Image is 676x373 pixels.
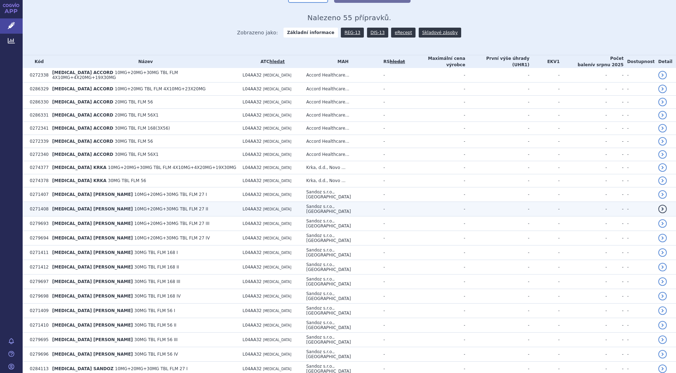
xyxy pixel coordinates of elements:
[405,135,465,148] td: -
[658,98,667,106] a: detail
[242,221,262,226] span: L04AA32
[658,248,667,257] a: detail
[560,174,607,187] td: -
[560,109,607,122] td: -
[624,289,655,304] td: -
[263,323,291,327] span: [MEDICAL_DATA]
[624,122,655,135] td: -
[52,178,106,183] span: [MEDICAL_DATA] KRKA
[52,192,133,197] span: [MEDICAL_DATA] [PERSON_NAME]
[380,174,405,187] td: -
[658,150,667,159] a: detail
[465,161,529,174] td: -
[52,152,113,157] span: [MEDICAL_DATA] ACCORD
[263,265,291,269] span: [MEDICAL_DATA]
[658,263,667,271] a: detail
[560,304,607,318] td: -
[465,68,529,83] td: -
[529,260,560,275] td: -
[380,96,405,109] td: -
[529,304,560,318] td: -
[390,59,405,64] a: vyhledávání neobsahuje žádnou platnou referenční skupinu
[607,96,624,109] td: -
[26,174,48,187] td: 0274378
[529,187,560,202] td: -
[465,187,529,202] td: -
[134,323,177,328] span: 30MG TBL FLM 56 II
[26,55,48,68] th: Kód
[52,165,106,170] span: [MEDICAL_DATA] KRKA
[390,59,405,64] del: hledat
[624,318,655,333] td: -
[134,279,181,284] span: 30MG TBL FLM 168 III
[560,96,607,109] td: -
[52,221,133,226] span: [MEDICAL_DATA] [PERSON_NAME]
[624,231,655,245] td: -
[465,122,529,135] td: -
[560,245,607,260] td: -
[380,216,405,231] td: -
[303,96,380,109] td: Accord Healthcare...
[560,83,607,96] td: -
[465,333,529,347] td: -
[607,174,624,187] td: -
[405,275,465,289] td: -
[52,279,133,284] span: [MEDICAL_DATA] [PERSON_NAME]
[529,109,560,122] td: -
[465,289,529,304] td: -
[405,216,465,231] td: -
[263,294,291,298] span: [MEDICAL_DATA]
[269,59,285,64] a: hledat
[624,148,655,161] td: -
[380,187,405,202] td: -
[115,100,153,104] span: 20MG TBL FLM 56
[303,148,380,161] td: Accord Healthcare...
[242,323,262,328] span: L04AA32
[380,83,405,96] td: -
[607,333,624,347] td: -
[115,139,153,144] span: 30MG TBL FLM 56
[658,292,667,300] a: detail
[465,304,529,318] td: -
[624,216,655,231] td: -
[26,187,48,202] td: 0271407
[529,122,560,135] td: -
[52,265,133,270] span: [MEDICAL_DATA] [PERSON_NAME]
[607,161,624,174] td: -
[303,135,380,148] td: Accord Healthcare...
[529,68,560,83] td: -
[303,122,380,135] td: Accord Healthcare...
[52,236,133,241] span: [MEDICAL_DATA] [PERSON_NAME]
[108,165,236,170] span: 10MG+20MG+30MG TBL FLM 4X10MG+4X20MG+19X30MG
[48,55,239,68] th: Název
[115,113,159,118] span: 20MG TBL FLM 56X1
[560,68,607,83] td: -
[607,202,624,216] td: -
[242,294,262,299] span: L04AA32
[529,135,560,148] td: -
[658,350,667,358] a: detail
[624,68,655,83] td: -
[405,304,465,318] td: -
[263,236,291,240] span: [MEDICAL_DATA]
[263,87,291,91] span: [MEDICAL_DATA]
[242,308,262,313] span: L04AA32
[658,163,667,172] a: detail
[624,245,655,260] td: -
[405,333,465,347] td: -
[380,289,405,304] td: -
[26,202,48,216] td: 0271408
[560,55,624,68] th: Počet balení
[26,216,48,231] td: 0279693
[658,205,667,213] a: detail
[607,289,624,304] td: -
[405,109,465,122] td: -
[303,245,380,260] td: Sandoz s.r.o., [GEOGRAPHIC_DATA]
[380,231,405,245] td: -
[658,277,667,286] a: detail
[242,192,262,197] span: L04AA32
[134,236,210,241] span: 10MG+20MG+30MG TBL FLM 27 IV
[607,148,624,161] td: -
[658,219,667,228] a: detail
[303,174,380,187] td: Krka, d.d., Novo ...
